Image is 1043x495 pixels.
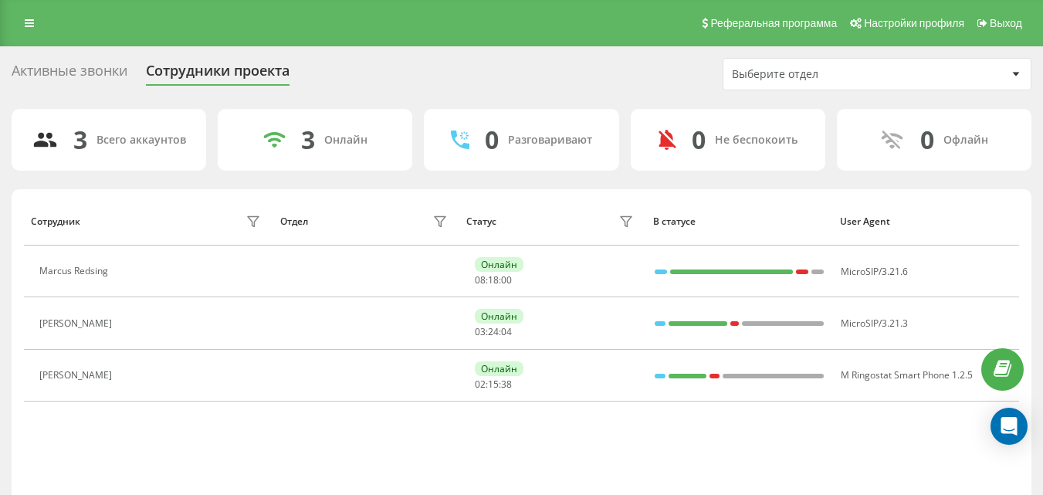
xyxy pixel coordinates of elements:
span: 02 [475,378,486,391]
div: User Agent [840,216,1012,227]
span: 38 [501,378,512,391]
div: Open Intercom Messenger [991,408,1028,445]
span: 00 [501,273,512,286]
span: 04 [501,325,512,338]
span: Реферальная программа [710,17,837,29]
div: В статусе [653,216,825,227]
div: Сотрудники проекта [146,63,290,86]
div: Не беспокоить [715,134,797,147]
div: Онлайн [324,134,367,147]
span: MicroSIP/3.21.3 [841,317,908,330]
div: Всего аккаунтов [97,134,186,147]
div: Отдел [280,216,308,227]
span: Настройки профиля [864,17,964,29]
div: Сотрудник [31,216,80,227]
span: 18 [488,273,499,286]
div: Выберите отдел [732,68,916,81]
div: 0 [920,125,934,154]
span: M Ringostat Smart Phone 1.2.5 [841,368,973,381]
div: Онлайн [475,257,523,272]
div: Marcus Redsing [39,266,112,276]
span: 08 [475,273,486,286]
div: 3 [73,125,87,154]
div: [PERSON_NAME] [39,370,116,381]
div: : : [475,327,512,337]
div: Активные звонки [12,63,127,86]
span: 03 [475,325,486,338]
div: : : [475,275,512,286]
div: 3 [301,125,315,154]
div: : : [475,379,512,390]
span: 24 [488,325,499,338]
span: MicroSIP/3.21.6 [841,265,908,278]
div: [PERSON_NAME] [39,318,116,329]
div: Онлайн [475,309,523,324]
span: Выход [990,17,1022,29]
div: 0 [485,125,499,154]
div: Онлайн [475,361,523,376]
span: 15 [488,378,499,391]
div: Разговаривают [508,134,592,147]
div: Офлайн [943,134,988,147]
div: 0 [692,125,706,154]
div: Статус [466,216,496,227]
